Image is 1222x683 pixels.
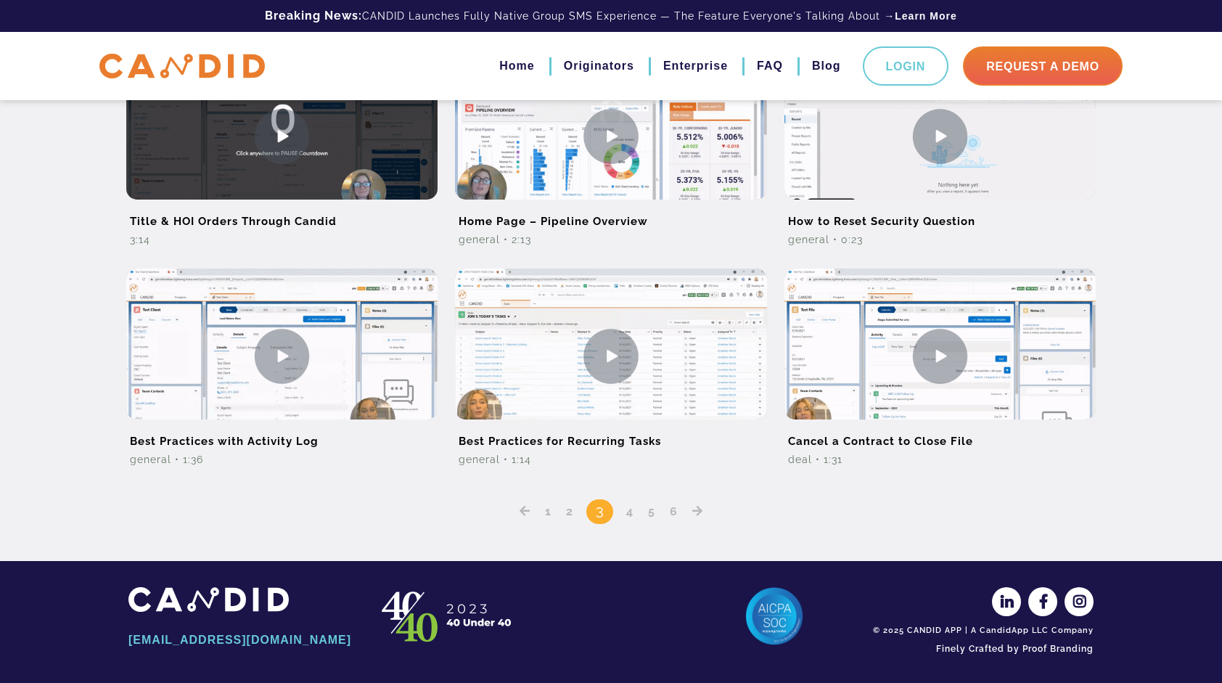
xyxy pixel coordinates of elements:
[499,54,534,78] a: Home
[564,54,634,78] a: Originators
[895,9,956,23] a: Learn More
[561,504,578,518] a: 2
[126,49,438,224] img: Title & HOI Orders Through Candid Video
[375,587,520,645] img: CANDID APP
[455,49,766,224] img: Home Page – Pipeline Overview Video
[126,269,438,443] img: Best Practices with Activity Log Video
[621,504,639,518] a: 4
[455,200,766,232] h2: Home Page – Pipeline Overview
[784,452,1096,467] div: Deal • 1:31
[869,637,1094,661] a: Finely Crafted by Proof Branding
[869,625,1094,637] div: © 2025 CANDID APP | A CandidApp LLC Company
[455,232,766,247] div: General • 2:13
[663,54,728,78] a: Enterprise
[757,54,783,78] a: FAQ
[784,200,1096,232] h2: How to Reset Security Question
[812,54,841,78] a: Blog
[586,499,613,524] span: 3
[126,232,438,247] div: 3:14
[455,452,766,467] div: General • 1:14
[784,269,1096,443] img: Cancel a Contract to Close File Video
[126,420,438,452] h2: Best Practices with Activity Log
[643,504,660,518] a: 5
[455,269,766,443] img: Best Practices for Recurring Tasks Video
[665,504,683,518] a: 6
[455,420,766,452] h2: Best Practices for Recurring Tasks
[126,452,438,467] div: General • 1:36
[784,232,1096,247] div: General • 0:23
[128,587,289,611] img: CANDID APP
[784,420,1096,452] h2: Cancel a Contract to Close File
[963,46,1123,86] a: Request A Demo
[99,54,265,79] img: CANDID APP
[863,46,949,86] a: Login
[265,9,362,23] b: Breaking News:
[540,504,557,518] a: 1
[745,587,803,645] img: AICPA SOC 2
[784,49,1096,224] img: How to Reset Security Question Video
[118,478,1104,525] nav: Posts pagination
[126,200,438,232] h2: Title & HOI Orders Through Candid
[128,628,353,653] a: [EMAIL_ADDRESS][DOMAIN_NAME]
